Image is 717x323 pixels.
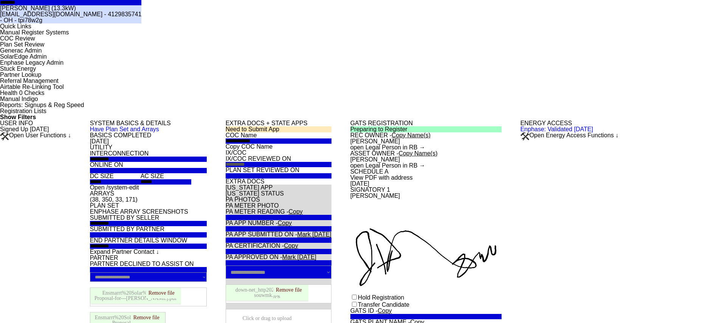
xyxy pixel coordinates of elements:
[226,167,331,173] div: PLAN SET REVIEWED ON
[226,132,331,138] div: COC Name
[226,150,331,156] div: IX/COC
[530,132,619,140] div: Open Energy Access Functions ↓
[226,126,331,132] div: Need to Submit App
[350,138,502,144] div: [PERSON_NAME]
[520,120,619,126] div: ENERGY ACCESS
[398,150,437,157] u: Copy Name(s)
[350,175,502,181] div: View PDF with address
[90,249,207,255] div: Expand Partner Contact ↓
[90,138,207,144] div: [DATE]
[273,285,305,295] a: Remove file
[90,255,207,261] div: PARTNER
[226,120,331,126] div: EXTRA DOCS + STATE APPS
[284,242,298,249] u: Copy
[350,132,502,138] div: REC OWNER -
[350,144,502,151] div: open Legal Person in RB →
[90,162,207,168] div: ONLINE ON
[350,169,502,175] div: SCHEDULE A
[350,120,502,126] div: GATS REGISTRATION
[297,231,331,238] u: Mark [DATE]
[226,243,331,249] div: PA CERTIFICATION -
[226,191,331,197] div: [US_STATE] STATUS
[94,290,177,301] a: Ensmarrt%20Solar%20Signed-Proposal-for---[PERSON_NAME].pdf
[90,203,207,209] div: PLAN SET
[226,197,331,203] div: PA PHOTOS
[226,220,331,226] div: PA APP NUMBER -
[90,120,207,126] div: SYSTEM BASICS & DETAILS
[90,132,207,138] div: BASICS COMPLETED
[226,185,331,191] div: [US_STATE] APP
[90,238,207,244] div: END PARTNER DETAILS WINDOW
[90,197,207,203] div: (38, 350, 33, 171)
[131,312,162,323] a: Remove file
[350,126,502,132] div: Preparing to Register
[226,156,331,162] div: IX/COC REVIEWED ON
[392,132,431,138] u: Copy Name(s)
[90,261,207,267] div: PARTNER DECLINED TO ASSIST ON
[282,254,316,260] u: Mark [DATE]
[278,220,292,226] u: Copy
[90,126,207,132] div: Have Plan Set and Arrays
[226,209,331,215] div: PA METER READING -
[378,307,392,314] u: Copy
[350,199,502,293] img: H2SFWYKDArBHAAAAAElFTkSuQmCC
[235,287,299,298] a: down-net_http20250610-101-souwmk.jpg
[358,294,404,301] label: Hold Registration
[90,185,207,191] div: Open /system-edit
[350,187,502,193] div: SIGNATORY 1
[226,144,331,150] div: Copy COC Name
[90,209,207,215] div: ENPHASE ARRAY SCREENSHOTS
[520,132,530,140] img: tool-icon.png
[90,191,207,197] div: ARRAYS
[350,157,502,163] div: [PERSON_NAME]
[226,203,331,209] div: PA METER PHOTO
[226,179,331,185] div: EXTRA DOCS
[9,132,71,140] div: Open User Functions ↓
[90,226,207,232] div: SUBMITTED BY PARTNER
[90,144,207,151] div: UTILITY
[288,208,302,215] u: Copy
[350,193,502,199] div: [PERSON_NAME]
[90,151,207,157] div: INTERCONNECTION
[226,231,331,238] div: PA APP SUBMITTED ON -
[141,173,191,179] div: AC SIZE
[520,126,619,132] div: Enphase: Validated [DATE]
[350,308,502,314] div: GATS ID -
[350,181,502,187] div: [DATE]
[146,288,177,298] a: Remove file
[90,215,207,221] div: SUBMITTED BY SELLER
[226,254,331,260] div: PA APPROVED ON -
[350,163,502,169] div: open Legal Person in RB →
[90,173,141,179] div: DC SIZE
[358,301,409,308] label: Transfer Candidate
[350,151,502,157] div: ASSET OWNER -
